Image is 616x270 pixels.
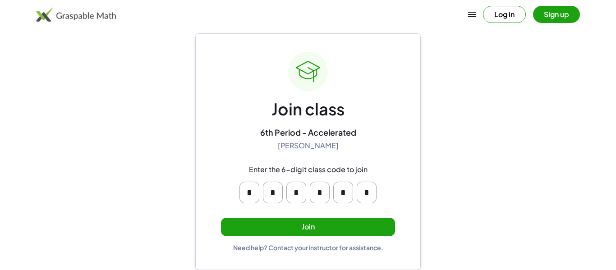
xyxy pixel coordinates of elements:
button: Log in [483,6,526,23]
input: Please enter OTP character 4 [310,182,330,203]
div: Enter the 6-digit class code to join [249,165,368,174]
button: Join [221,218,395,236]
input: Please enter OTP character 5 [333,182,353,203]
div: Join class [271,99,345,120]
div: Need help? Contact your instructor for assistance. [233,243,383,252]
div: 6th Period - Accelerated [260,127,356,137]
div: [PERSON_NAME] [278,141,339,151]
button: Sign up [533,6,580,23]
input: Please enter OTP character 1 [239,182,259,203]
input: Please enter OTP character 2 [263,182,283,203]
input: Please enter OTP character 3 [286,182,306,203]
input: Please enter OTP character 6 [357,182,377,203]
